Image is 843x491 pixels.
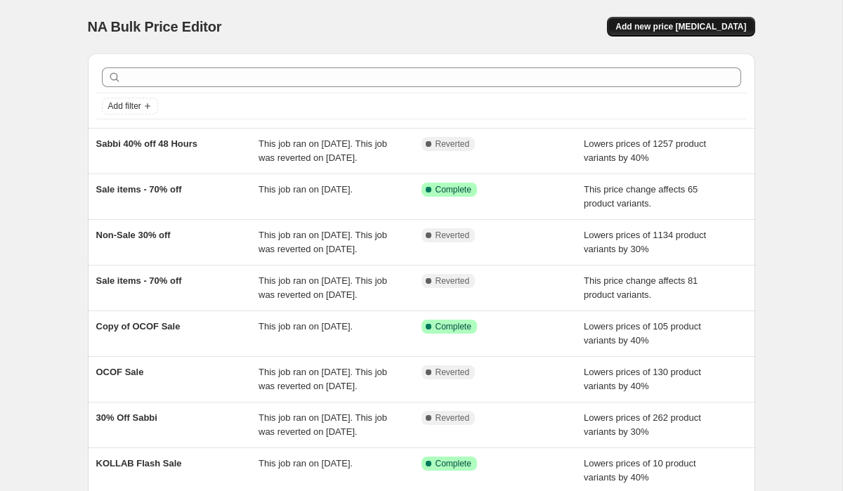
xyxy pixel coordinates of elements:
[584,230,706,254] span: Lowers prices of 1134 product variants by 30%
[102,98,158,114] button: Add filter
[96,367,144,377] span: OCOF Sale
[436,138,470,150] span: Reverted
[584,184,698,209] span: This price change affects 65 product variants.
[607,17,754,37] button: Add new price [MEDICAL_DATA]
[96,230,171,240] span: Non-Sale 30% off
[436,458,471,469] span: Complete
[584,367,701,391] span: Lowers prices of 130 product variants by 40%
[96,321,181,332] span: Copy of OCOF Sale
[436,321,471,332] span: Complete
[259,412,387,437] span: This job ran on [DATE]. This job was reverted on [DATE].
[584,412,701,437] span: Lowers prices of 262 product variants by 30%
[584,458,696,483] span: Lowers prices of 10 product variants by 40%
[96,458,182,469] span: KOLLAB Flash Sale
[108,100,141,112] span: Add filter
[436,367,470,378] span: Reverted
[436,184,471,195] span: Complete
[259,275,387,300] span: This job ran on [DATE]. This job was reverted on [DATE].
[584,321,701,346] span: Lowers prices of 105 product variants by 40%
[436,275,470,287] span: Reverted
[96,412,157,423] span: 30% Off Sabbi
[436,412,470,424] span: Reverted
[584,275,698,300] span: This price change affects 81 product variants.
[96,184,182,195] span: Sale items - 70% off
[259,321,353,332] span: This job ran on [DATE].
[584,138,706,163] span: Lowers prices of 1257 product variants by 40%
[259,184,353,195] span: This job ran on [DATE].
[436,230,470,241] span: Reverted
[96,275,182,286] span: Sale items - 70% off
[96,138,197,149] span: Sabbi 40% off 48 Hours
[259,230,387,254] span: This job ran on [DATE]. This job was reverted on [DATE].
[259,458,353,469] span: This job ran on [DATE].
[615,21,746,32] span: Add new price [MEDICAL_DATA]
[259,367,387,391] span: This job ran on [DATE]. This job was reverted on [DATE].
[259,138,387,163] span: This job ran on [DATE]. This job was reverted on [DATE].
[88,19,222,34] span: NA Bulk Price Editor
